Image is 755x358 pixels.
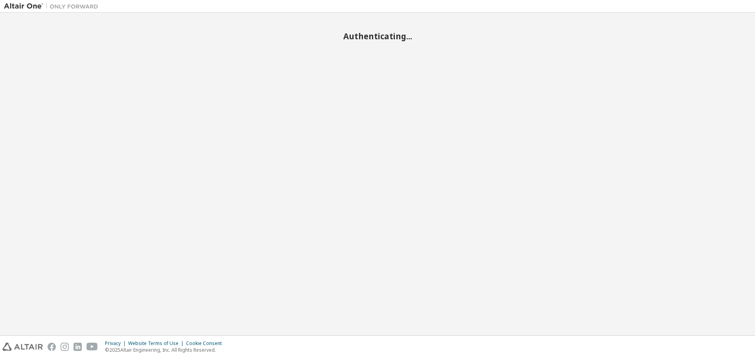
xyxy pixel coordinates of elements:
img: Altair One [4,2,102,10]
p: © 2025 Altair Engineering, Inc. All Rights Reserved. [105,347,226,353]
img: altair_logo.svg [2,343,43,351]
img: instagram.svg [61,343,69,351]
img: youtube.svg [87,343,98,351]
div: Cookie Consent [186,340,226,347]
h2: Authenticating... [4,31,751,41]
img: facebook.svg [48,343,56,351]
div: Website Terms of Use [128,340,186,347]
img: linkedin.svg [74,343,82,351]
div: Privacy [105,340,128,347]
